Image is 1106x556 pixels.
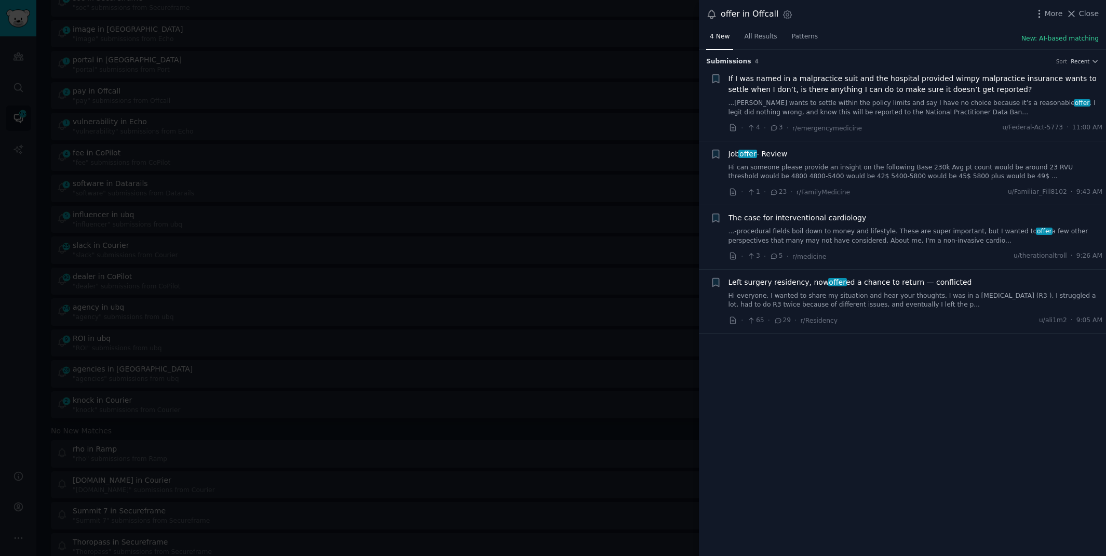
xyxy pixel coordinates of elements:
[729,292,1103,310] a: Hi everyone, I wanted to share my situation and hear your thoughts. I was in a [MEDICAL_DATA] (R3...
[747,123,760,133] span: 4
[801,317,838,324] span: r/Residency
[747,188,760,197] span: 1
[710,32,730,42] span: 4 New
[729,277,972,288] span: Left surgery residency, now ed a chance to return — conflicted
[770,188,787,197] span: 23
[787,123,789,134] span: ·
[729,73,1103,95] a: If I was named in a malpractice suit and the hospital provided wimpy malpractice insurance wants ...
[1071,251,1073,261] span: ·
[741,123,743,134] span: ·
[729,213,867,223] a: The case for interventional cardiology
[1071,316,1073,325] span: ·
[755,58,759,64] span: 4
[729,227,1103,245] a: ...-procedural fields boil down to money and lifestyle. These are super important, but I wanted t...
[1066,8,1099,19] button: Close
[764,187,766,197] span: ·
[741,187,743,197] span: ·
[1071,188,1073,197] span: ·
[1056,58,1068,65] div: Sort
[1071,58,1099,65] button: Recent
[1067,123,1069,133] span: ·
[729,149,788,160] span: Job - Review
[740,29,780,50] a: All Results
[770,251,783,261] span: 5
[790,187,792,197] span: ·
[764,251,766,262] span: ·
[706,29,733,50] a: 4 New
[1002,123,1063,133] span: u/Federal-Act-5773
[764,123,766,134] span: ·
[729,149,788,160] a: Joboffer- Review
[1074,99,1090,107] span: offer
[828,278,847,286] span: offer
[768,315,770,326] span: ·
[1039,316,1067,325] span: u/ali1m2
[747,316,764,325] span: 65
[792,32,818,42] span: Patterns
[788,29,821,50] a: Patterns
[1076,316,1102,325] span: 9:05 AM
[774,316,791,325] span: 29
[738,150,757,158] span: offer
[741,251,743,262] span: ·
[792,125,862,132] span: r/emergencymedicine
[1076,251,1102,261] span: 9:26 AM
[792,253,826,260] span: r/medicine
[1045,8,1063,19] span: More
[1079,8,1099,19] span: Close
[744,32,777,42] span: All Results
[1076,188,1102,197] span: 9:43 AM
[770,123,783,133] span: 3
[1034,8,1063,19] button: More
[787,251,789,262] span: ·
[706,57,751,67] span: Submission s
[747,251,760,261] span: 3
[721,8,778,21] div: offer in Offcall
[729,99,1103,117] a: ...[PERSON_NAME] wants to settle within the policy limits and say I have no choice because it’s a...
[794,315,797,326] span: ·
[1036,228,1053,235] span: offer
[1021,34,1099,44] button: New: AI-based matching
[1014,251,1067,261] span: u/therationaltroll
[729,163,1103,181] a: Hi can someone please provide an insight on the following Base 230k Avg pt count would be around ...
[1072,123,1102,133] span: 11:00 AM
[741,315,743,326] span: ·
[1071,58,1089,65] span: Recent
[729,277,972,288] a: Left surgery residency, nowoffered a chance to return — conflicted
[797,189,850,196] span: r/FamilyMedicine
[1008,188,1067,197] span: u/Familiar_Fill8102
